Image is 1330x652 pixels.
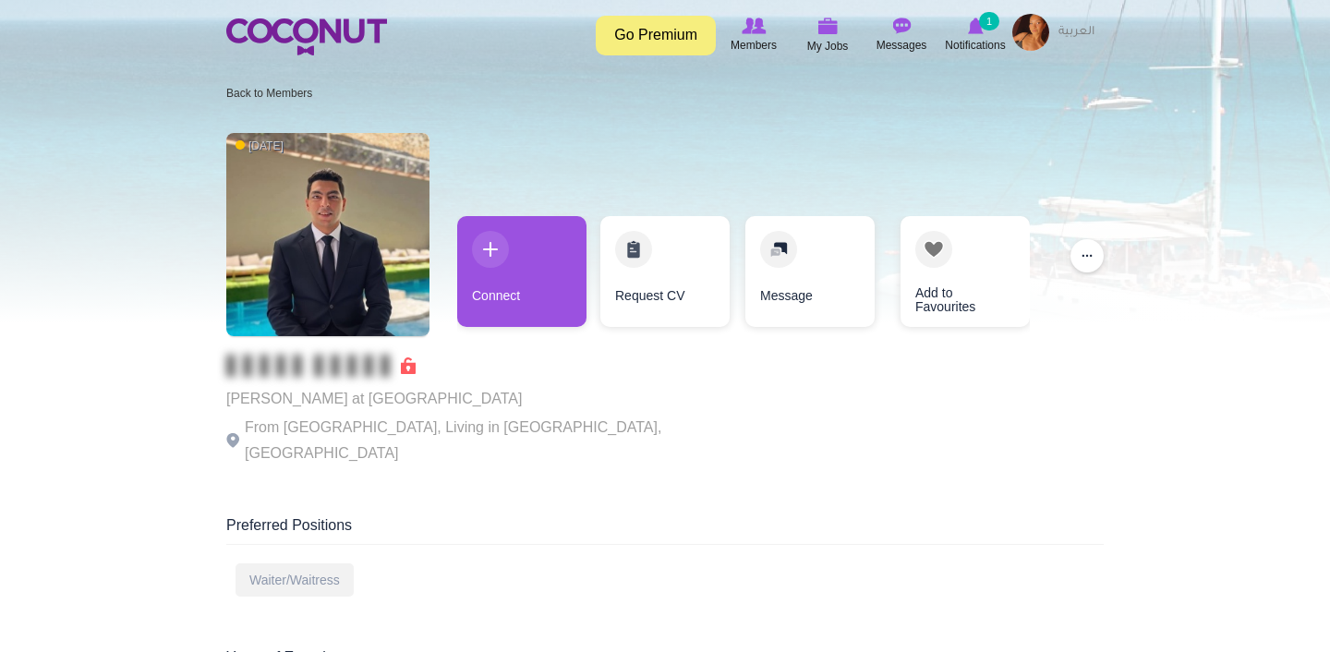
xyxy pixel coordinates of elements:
div: 1 / 4 [457,216,586,336]
a: Go Premium [596,16,716,55]
div: 4 / 4 [887,216,1016,336]
a: Message [745,216,875,327]
a: Connect [457,216,586,327]
p: From [GEOGRAPHIC_DATA], Living in [GEOGRAPHIC_DATA], [GEOGRAPHIC_DATA] [226,415,734,466]
span: [DATE] [236,139,284,154]
img: Browse Members [742,18,766,34]
span: My Jobs [807,37,849,55]
a: Browse Members Members [717,14,791,56]
a: Notifications Notifications 1 [938,14,1012,56]
img: Home [226,18,387,55]
img: My Jobs [817,18,838,34]
div: 3 / 4 [744,216,873,336]
div: 2 / 4 [600,216,730,336]
div: Preferred Positions [226,515,1104,545]
span: Connect to Unlock the Profile [226,356,416,375]
a: العربية [1049,14,1104,51]
span: Messages [877,36,927,54]
a: Back to Members [226,87,312,100]
a: Add to Favourites [901,216,1030,327]
a: Request CV [600,216,730,327]
img: Notifications [968,18,984,34]
div: Waiter/Waitress [236,563,354,597]
span: Members [731,36,777,54]
button: ... [1070,239,1104,272]
span: Notifications [945,36,1005,54]
p: [PERSON_NAME] at [GEOGRAPHIC_DATA] [226,386,734,412]
a: Messages Messages [864,14,938,56]
a: My Jobs My Jobs [791,14,864,57]
img: Messages [892,18,911,34]
small: 1 [979,12,999,30]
